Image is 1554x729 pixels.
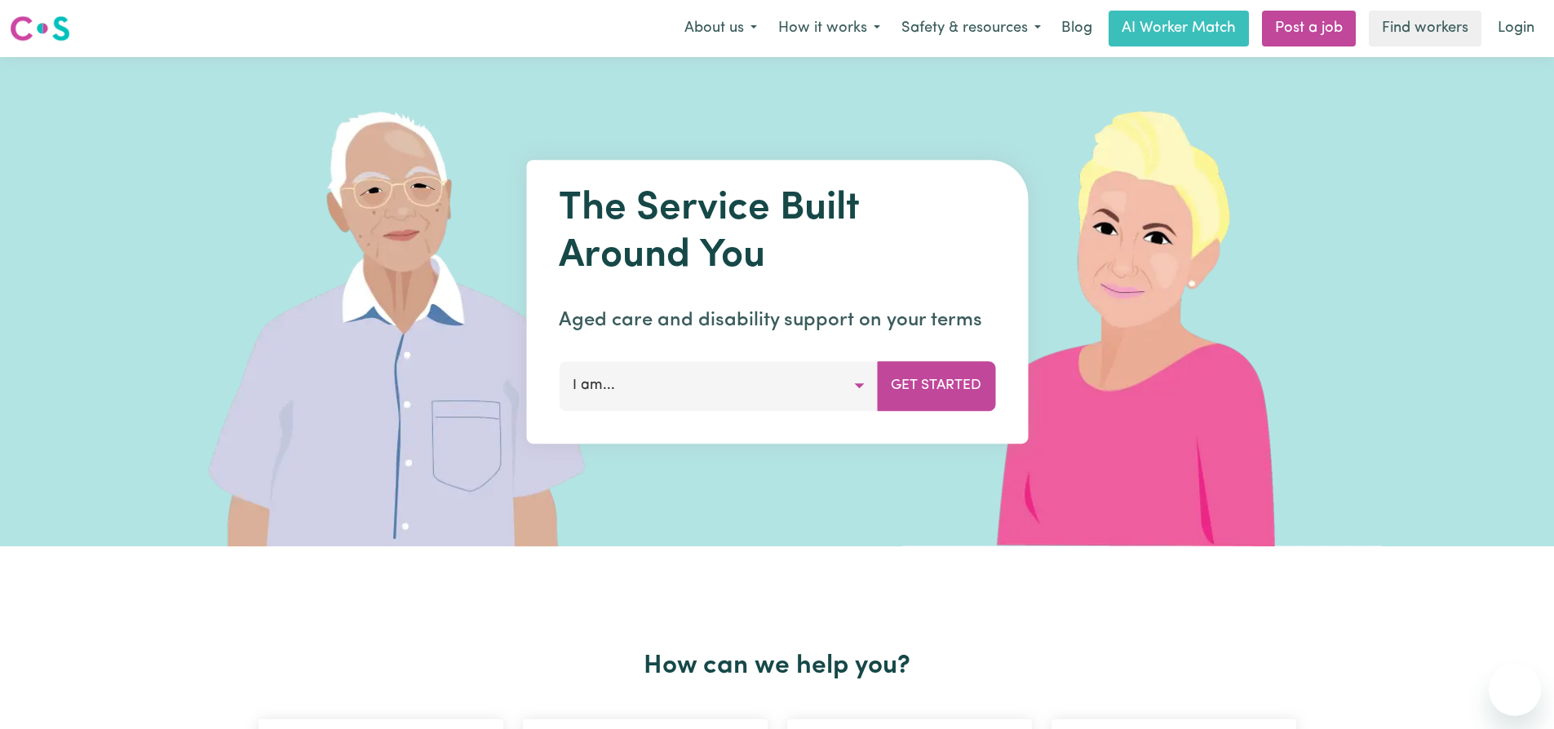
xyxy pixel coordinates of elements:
a: Find workers [1369,11,1481,46]
button: Safety & resources [891,11,1051,46]
iframe: Button to launch messaging window [1489,664,1541,716]
button: How it works [768,11,891,46]
p: Aged care and disability support on your terms [559,306,995,335]
h1: The Service Built Around You [559,186,995,280]
a: Blog [1051,11,1102,46]
a: Careseekers logo [10,10,70,47]
button: Get Started [877,361,995,410]
img: Careseekers logo [10,14,70,43]
a: Login [1488,11,1544,46]
button: I am... [559,361,878,410]
button: About us [674,11,768,46]
a: Post a job [1262,11,1356,46]
a: AI Worker Match [1109,11,1249,46]
h2: How can we help you? [249,651,1306,682]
